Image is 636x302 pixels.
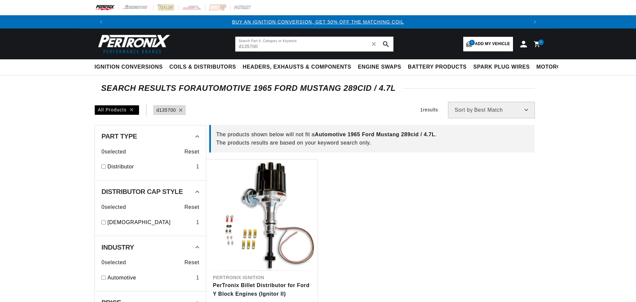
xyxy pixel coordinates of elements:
div: 1 of 3 [108,18,528,26]
summary: Motorcycle [533,59,579,75]
span: 1 [540,39,542,45]
span: Headers, Exhausts & Components [243,64,351,71]
span: 0 selected [101,258,126,267]
img: Pertronix [95,32,171,55]
span: Reset [184,148,199,156]
span: Reset [184,258,199,267]
span: Distributor Cap Style [101,188,183,195]
summary: Ignition Conversions [95,59,166,75]
button: Translation missing: en.sections.announcements.previous_announcement [95,15,108,29]
span: Sort by [455,107,473,113]
span: Coils & Distributors [169,64,236,71]
span: Part Type [101,133,137,140]
summary: Engine Swaps [354,59,405,75]
span: Spark Plug Wires [473,64,530,71]
span: Ignition Conversions [95,64,163,71]
summary: Headers, Exhausts & Components [239,59,354,75]
a: BUY AN IGNITION CONVERSION, GET 50% OFF THE MATCHING COIL [232,19,404,25]
a: [DEMOGRAPHIC_DATA] [107,218,193,227]
summary: Spark Plug Wires [470,59,533,75]
a: Distributor [107,162,193,171]
div: Announcement [108,18,528,26]
div: 1 [196,273,199,282]
span: Reset [184,203,199,211]
span: 0 selected [101,148,126,156]
span: 1 [469,40,475,45]
span: 0 selected [101,203,126,211]
div: SEARCH RESULTS FOR Automotive 1965 Ford Mustang 289cid / 4.7L [101,85,535,91]
a: Automotive [107,273,193,282]
div: 1 [196,162,199,171]
span: Motorcycle [537,64,576,71]
div: The products shown below will not fit a . The products results are based on your keyword search o... [216,130,529,147]
input: Search Part #, Category or Keyword [235,37,393,51]
div: All Products [95,105,139,115]
span: Automotive 1965 Ford Mustang 289cid / 4.7L [315,132,435,137]
button: search button [379,37,393,51]
div: 1 [196,218,199,227]
a: 1Add my vehicle [463,37,513,51]
select: Sort by [448,102,535,118]
span: Engine Swaps [358,64,401,71]
summary: Battery Products [405,59,470,75]
a: PerTronix Billet Distributor for Ford Y Block Engines (Ignitor II) [213,281,311,298]
slideshow-component: Translation missing: en.sections.announcements.announcement_bar [78,15,558,29]
span: Battery Products [408,64,467,71]
a: d135700 [157,106,176,114]
span: Industry [101,244,134,251]
summary: Coils & Distributors [166,59,239,75]
span: 1 results [420,107,438,112]
span: Add my vehicle [475,41,510,47]
button: Translation missing: en.sections.announcements.next_announcement [528,15,541,29]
